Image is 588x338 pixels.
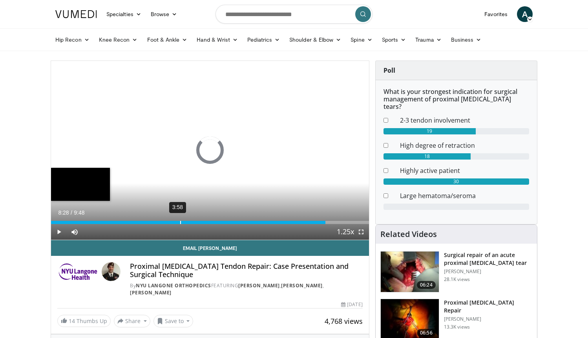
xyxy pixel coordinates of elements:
[114,315,150,327] button: Share
[353,224,369,240] button: Fullscreen
[238,282,280,289] a: [PERSON_NAME]
[383,153,471,160] div: 18
[480,6,512,22] a: Favorites
[74,209,84,216] span: 9:48
[51,61,369,240] video-js: Video Player
[394,141,535,150] dd: High degree of retraction
[444,251,532,267] h3: Surgical repair of an acute proximal [MEDICAL_DATA] tear
[51,32,94,48] a: Hip Recon
[346,32,377,48] a: Spine
[411,32,446,48] a: Trauma
[380,230,437,239] h4: Related Videos
[130,262,362,279] h4: Proximal [MEDICAL_DATA] Tendon Repair: Case Presentation and Surgical Technique
[444,268,532,275] p: [PERSON_NAME]
[69,317,75,325] span: 14
[215,5,373,24] input: Search topics, interventions
[58,209,69,216] span: 8:28
[94,32,142,48] a: Knee Recon
[446,32,486,48] a: Business
[444,299,532,314] h3: Proximal [MEDICAL_DATA] Repair
[51,224,67,240] button: Play
[394,116,535,125] dd: 2-3 tendon involvement
[281,282,323,289] a: [PERSON_NAME]
[383,128,476,134] div: 19
[57,315,111,327] a: 14 Thumbs Up
[57,262,99,281] img: NYU Langone Orthopedics
[381,252,439,292] img: sallay2_1.png.150x105_q85_crop-smart_upscale.jpg
[383,66,395,75] strong: Poll
[142,32,192,48] a: Foot & Ankle
[243,32,285,48] a: Pediatrics
[71,209,72,216] span: /
[67,224,82,240] button: Mute
[417,281,436,289] span: 06:24
[153,315,194,327] button: Save to
[383,88,529,111] h6: What is your strongest indication for surgical management of proximal [MEDICAL_DATA] tears?
[136,282,211,289] a: NYU Langone Orthopedics
[444,276,470,283] p: 28.1K views
[444,316,532,322] p: [PERSON_NAME]
[51,240,369,256] a: Email [PERSON_NAME]
[377,32,411,48] a: Sports
[341,301,362,308] div: [DATE]
[55,10,97,18] img: VuMedi Logo
[285,32,346,48] a: Shoulder & Elbow
[383,178,529,185] div: 30
[146,6,182,22] a: Browse
[444,324,470,330] p: 13.3K views
[192,32,243,48] a: Hand & Wrist
[325,316,363,326] span: 4,768 views
[130,282,362,296] div: By FEATURING , ,
[102,262,121,281] img: Avatar
[102,6,146,22] a: Specialties
[394,166,535,175] dd: Highly active patient
[51,221,369,224] div: Progress Bar
[380,251,532,293] a: 06:24 Surgical repair of an acute proximal [MEDICAL_DATA] tear [PERSON_NAME] 28.1K views
[417,329,436,337] span: 06:56
[338,224,353,240] button: Playback Rate
[394,191,535,200] dd: Large hematoma/seroma
[130,289,172,296] a: [PERSON_NAME]
[517,6,533,22] a: A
